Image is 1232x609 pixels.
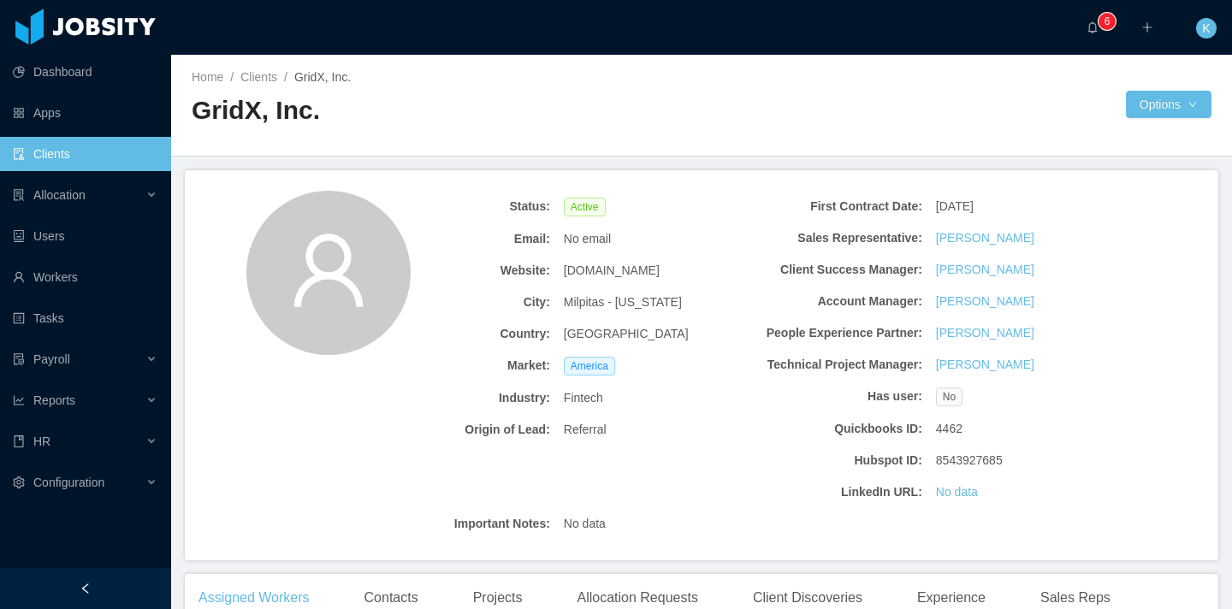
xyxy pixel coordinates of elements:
span: Reports [33,393,75,407]
a: Home [192,70,223,84]
span: Active [564,198,606,216]
b: Country: [377,325,550,343]
a: icon: pie-chartDashboard [13,55,157,89]
a: Clients [240,70,277,84]
span: Fintech [564,389,603,407]
b: Client Success Manager: [749,261,922,279]
b: LinkedIn URL: [749,483,922,501]
a: [PERSON_NAME] [936,261,1034,279]
span: / [284,70,287,84]
span: K [1202,18,1210,38]
i: icon: line-chart [13,394,25,406]
sup: 6 [1099,13,1116,30]
i: icon: plus [1141,21,1153,33]
b: Industry: [377,389,550,407]
span: [GEOGRAPHIC_DATA] [564,325,689,343]
i: icon: book [13,435,25,447]
i: icon: setting [13,476,25,488]
a: icon: auditClients [13,137,157,171]
b: Has user: [749,387,922,405]
a: [PERSON_NAME] [936,324,1034,342]
span: GridX, Inc. [294,70,351,84]
span: Milpitas - [US_STATE] [564,293,682,311]
span: No email [564,230,611,248]
a: [PERSON_NAME] [936,293,1034,310]
i: icon: bell [1087,21,1099,33]
span: 4462 [936,420,962,438]
a: icon: appstoreApps [13,96,157,130]
b: Account Manager: [749,293,922,310]
span: No data [564,515,606,533]
h2: GridX, Inc. [192,93,702,128]
b: Status: [377,198,550,216]
span: 8543927685 [936,452,1003,470]
i: icon: user [287,229,370,311]
a: [PERSON_NAME] [936,229,1034,247]
b: Quickbooks ID: [749,420,922,438]
span: Payroll [33,352,70,366]
i: icon: file-protect [13,353,25,365]
b: Market: [377,357,550,375]
span: Referral [564,421,607,439]
span: No [936,387,962,406]
span: [DOMAIN_NAME] [564,262,660,280]
b: Hubspot ID: [749,452,922,470]
span: HR [33,435,50,448]
button: Optionsicon: down [1126,91,1211,118]
div: [DATE] [929,191,1116,222]
b: First Contract Date: [749,198,922,216]
b: Website: [377,262,550,280]
b: Important Notes: [377,515,550,533]
a: No data [936,483,978,501]
b: Sales Representative: [749,229,922,247]
b: Origin of Lead: [377,421,550,439]
span: / [230,70,234,84]
b: City: [377,293,550,311]
span: Allocation [33,188,86,202]
a: [PERSON_NAME] [936,356,1034,374]
span: Configuration [33,476,104,489]
a: icon: profileTasks [13,301,157,335]
b: People Experience Partner: [749,324,922,342]
b: Technical Project Manager: [749,356,922,374]
p: 6 [1105,13,1111,30]
i: icon: solution [13,189,25,201]
a: icon: robotUsers [13,219,157,253]
span: America [564,357,615,375]
a: icon: userWorkers [13,260,157,294]
b: Email: [377,230,550,248]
